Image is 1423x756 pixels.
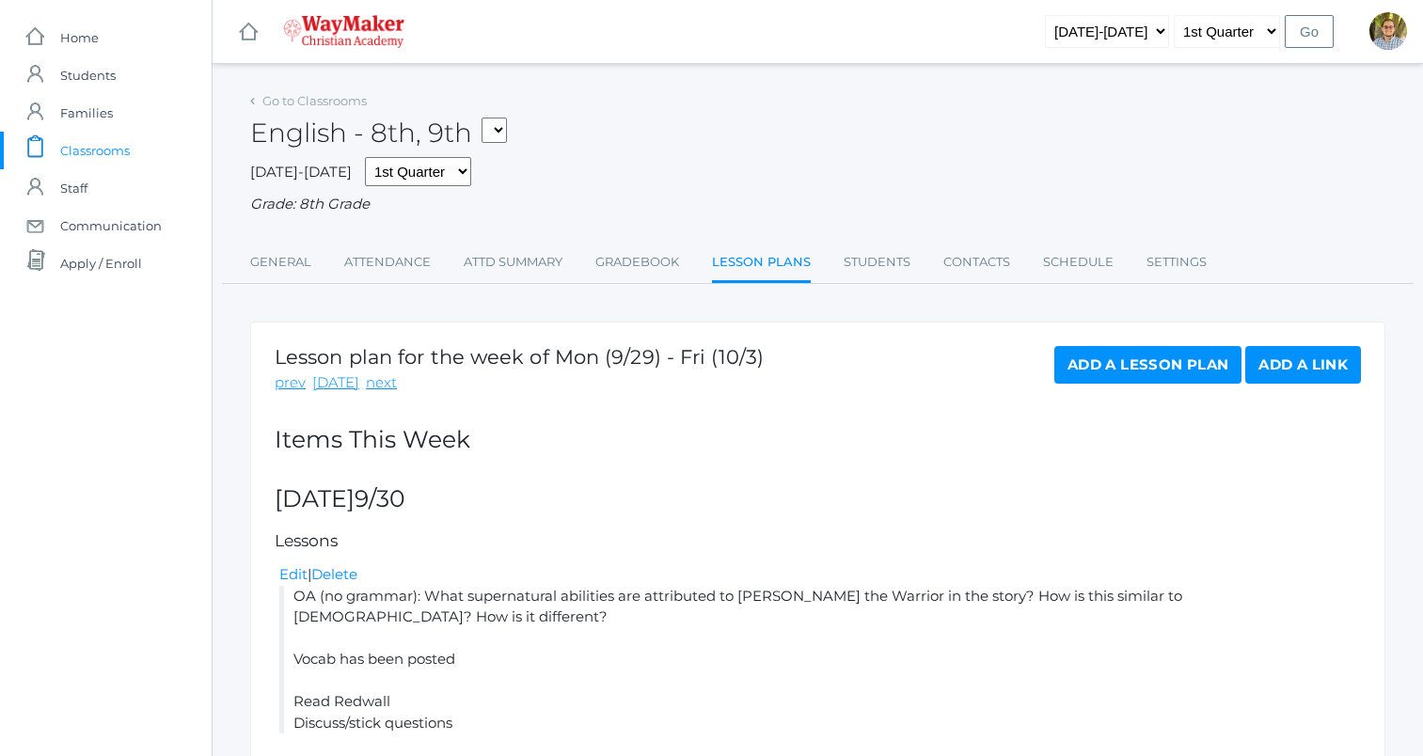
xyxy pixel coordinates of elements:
a: Edit [279,565,308,583]
span: [DATE]-[DATE] [250,163,352,181]
span: Apply / Enroll [60,244,142,282]
div: | [279,564,1361,586]
span: Staff [60,169,87,207]
a: next [366,372,397,394]
h2: English - 8th, 9th [250,118,507,148]
span: Students [60,56,116,94]
h5: Lessons [275,532,1361,550]
li: OA (no grammar): What supernatural abilities are attributed to [PERSON_NAME] the Warrior in the s... [279,586,1361,734]
a: [DATE] [312,372,359,394]
img: 4_waymaker-logo-stack-white.png [283,15,404,48]
h2: [DATE] [275,486,1361,512]
a: General [250,244,311,281]
a: Settings [1146,244,1207,281]
a: Go to Classrooms [262,93,367,108]
a: Attd Summary [464,244,562,281]
a: Delete [311,565,357,583]
span: 9/30 [355,484,405,512]
span: Communication [60,207,162,244]
div: Kylen Braileanu [1369,12,1407,50]
a: Schedule [1043,244,1114,281]
a: Students [844,244,910,281]
a: Gradebook [595,244,679,281]
h2: Items This Week [275,427,1361,453]
a: prev [275,372,306,394]
span: Home [60,19,99,56]
a: Add a Link [1245,346,1361,384]
a: Add a Lesson Plan [1054,346,1241,384]
a: Lesson Plans [712,244,811,284]
a: Contacts [943,244,1010,281]
span: Classrooms [60,132,130,169]
a: Attendance [344,244,431,281]
input: Go [1285,15,1334,48]
span: Families [60,94,113,132]
h1: Lesson plan for the week of Mon (9/29) - Fri (10/3) [275,346,764,368]
div: Grade: 8th Grade [250,194,1385,215]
